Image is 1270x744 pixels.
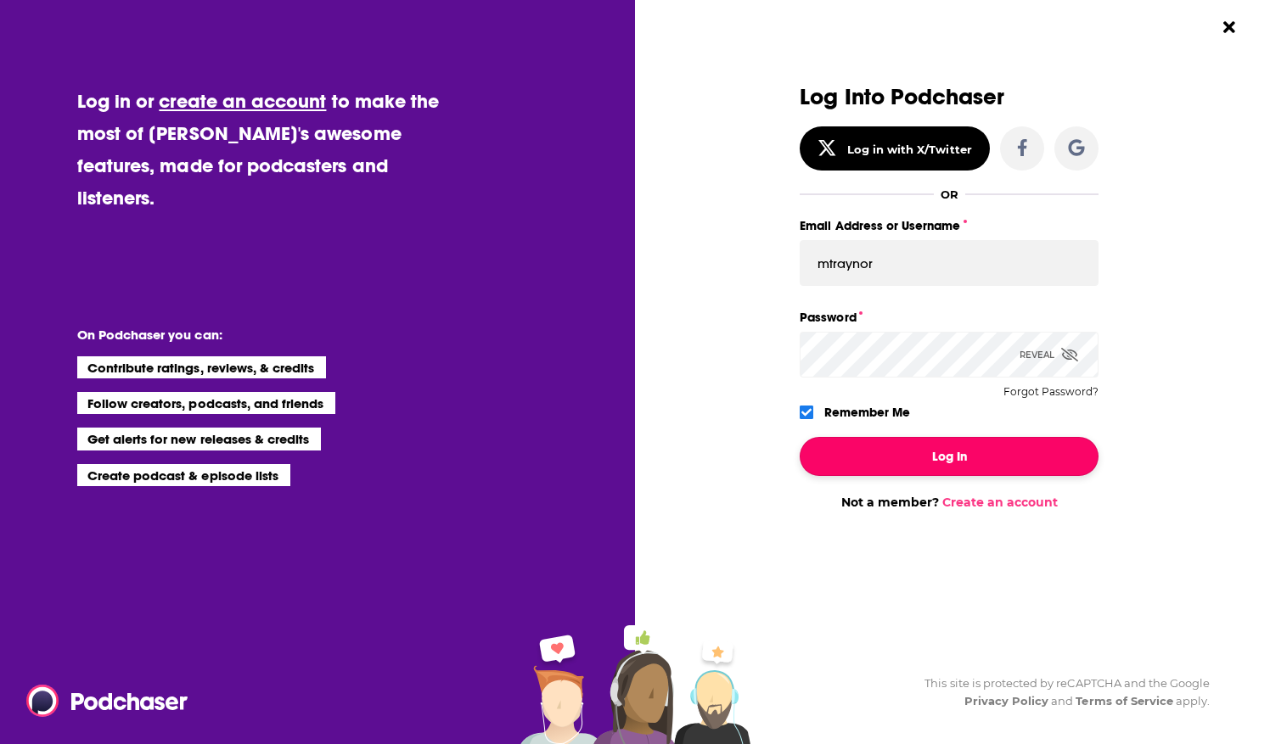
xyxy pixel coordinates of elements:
li: Create podcast & episode lists [77,464,290,486]
a: Privacy Policy [964,694,1049,708]
label: Password [800,306,1099,328]
li: On Podchaser you can: [77,327,417,343]
a: create an account [159,89,326,113]
div: This site is protected by reCAPTCHA and the Google and apply. [911,674,1210,710]
button: Forgot Password? [1003,386,1099,398]
input: Email Address or Username [800,240,1099,286]
button: Log in with X/Twitter [800,126,990,171]
a: Podchaser - Follow, Share and Rate Podcasts [26,685,176,717]
a: Terms of Service [1076,694,1173,708]
li: Follow creators, podcasts, and friends [77,392,336,414]
h3: Log Into Podchaser [800,85,1099,109]
img: Podchaser - Follow, Share and Rate Podcasts [26,685,189,717]
button: Close Button [1213,11,1245,43]
a: Create an account [942,495,1058,510]
div: Not a member? [800,495,1099,510]
li: Get alerts for new releases & credits [77,428,321,450]
div: OR [941,187,958,201]
li: Contribute ratings, reviews, & credits [77,356,327,378]
label: Email Address or Username [800,215,1099,237]
button: Log In [800,437,1099,476]
label: Remember Me [824,401,910,423]
div: Reveal [1020,332,1078,378]
div: Log in with X/Twitter [847,143,972,156]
